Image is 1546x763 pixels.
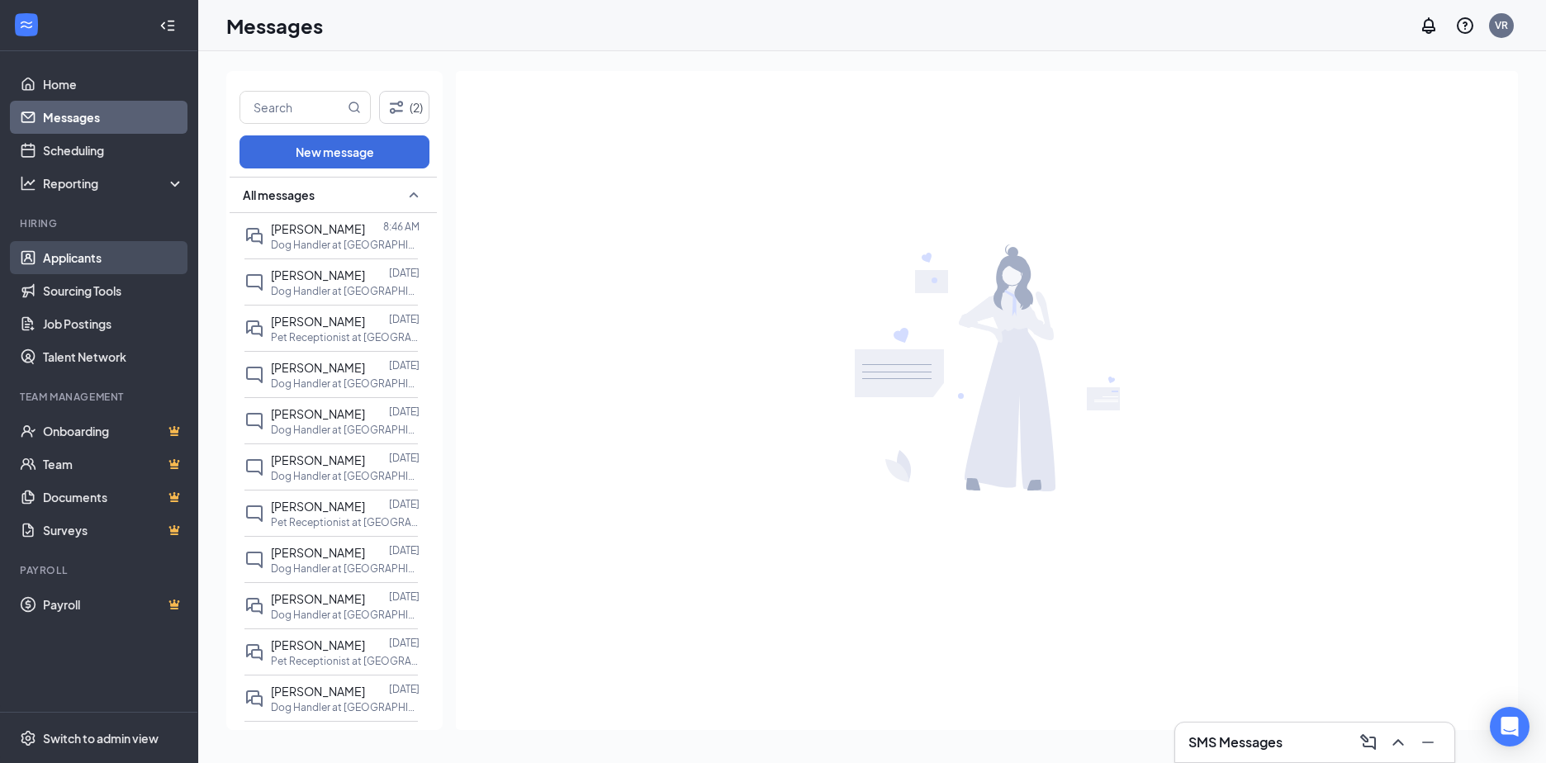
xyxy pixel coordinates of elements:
svg: ChatInactive [244,504,264,524]
a: DocumentsCrown [43,481,184,514]
a: PayrollCrown [43,588,184,621]
span: All messages [243,187,315,203]
div: Team Management [20,390,181,404]
svg: QuestionInfo [1455,16,1475,36]
div: Open Intercom Messenger [1490,707,1529,746]
a: OnboardingCrown [43,415,184,448]
button: ComposeMessage [1355,729,1382,756]
a: Messages [43,101,184,134]
a: SurveysCrown [43,514,184,547]
div: Reporting [43,175,185,192]
span: [PERSON_NAME] [271,268,365,282]
svg: Settings [20,730,36,746]
svg: ComposeMessage [1359,732,1378,752]
svg: WorkstreamLogo [18,17,35,33]
span: [PERSON_NAME] [271,314,365,329]
p: [DATE] [389,728,420,742]
svg: DoubleChat [244,319,264,339]
a: TeamCrown [43,448,184,481]
svg: MagnifyingGlass [348,101,361,114]
a: Job Postings [43,307,184,340]
svg: DoubleChat [244,596,264,616]
span: [PERSON_NAME] [271,499,365,514]
div: Switch to admin view [43,730,159,746]
div: Hiring [20,216,181,230]
a: Home [43,68,184,101]
span: [PERSON_NAME] [271,637,365,652]
p: Dog Handler at [GEOGRAPHIC_DATA] [271,423,420,437]
div: VR [1495,18,1508,32]
span: [PERSON_NAME] [271,453,365,467]
p: Pet Receptionist at [GEOGRAPHIC_DATA] [271,515,420,529]
svg: DoubleChat [244,642,264,662]
svg: Minimize [1418,732,1438,752]
p: [DATE] [389,405,420,419]
p: [DATE] [389,312,420,326]
button: New message [239,135,429,168]
a: Talent Network [43,340,184,373]
span: [PERSON_NAME] [271,684,365,699]
p: [DATE] [389,543,420,557]
p: Dog Handler at [GEOGRAPHIC_DATA] [271,377,420,391]
button: ChevronUp [1385,729,1411,756]
a: Applicants [43,241,184,274]
p: [DATE] [389,590,420,604]
svg: ChatInactive [244,550,264,570]
p: [DATE] [389,497,420,511]
a: Sourcing Tools [43,274,184,307]
svg: Analysis [20,175,36,192]
button: Minimize [1415,729,1441,756]
svg: DoubleChat [244,689,264,708]
svg: DoubleChat [244,226,264,246]
p: [DATE] [389,682,420,696]
a: Scheduling [43,134,184,167]
svg: Filter [386,97,406,117]
button: Filter (2) [379,91,429,124]
span: [PERSON_NAME] [271,221,365,236]
p: Dog Handler at [GEOGRAPHIC_DATA] [271,284,420,298]
p: Dog Handler at [GEOGRAPHIC_DATA] [271,238,420,252]
p: [DATE] [389,451,420,465]
h1: Messages [226,12,323,40]
svg: ChatInactive [244,272,264,292]
p: Dog Handler at [GEOGRAPHIC_DATA] [271,608,420,622]
h3: SMS Messages [1188,733,1283,751]
p: 8:46 AM [383,220,420,234]
span: [PERSON_NAME] [271,360,365,375]
svg: SmallChevronUp [404,185,424,205]
svg: ChatInactive [244,457,264,477]
p: [DATE] [389,636,420,650]
span: [PERSON_NAME] [271,406,365,421]
span: [PERSON_NAME] [271,591,365,606]
svg: Notifications [1419,16,1439,36]
p: Dog Handler at [GEOGRAPHIC_DATA] [271,700,420,714]
input: Search [240,92,344,123]
svg: Collapse [159,17,176,34]
div: Payroll [20,563,181,577]
svg: ChevronUp [1388,732,1408,752]
p: [DATE] [389,266,420,280]
p: Dog Handler at [GEOGRAPHIC_DATA] [271,469,420,483]
p: Pet Receptionist at [GEOGRAPHIC_DATA] [271,330,420,344]
span: [PERSON_NAME] [271,545,365,560]
p: Dog Handler at [GEOGRAPHIC_DATA] [271,562,420,576]
svg: ChatInactive [244,411,264,431]
p: [DATE] [389,358,420,372]
svg: ChatInactive [244,365,264,385]
p: Pet Receptionist at [GEOGRAPHIC_DATA] [271,654,420,668]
